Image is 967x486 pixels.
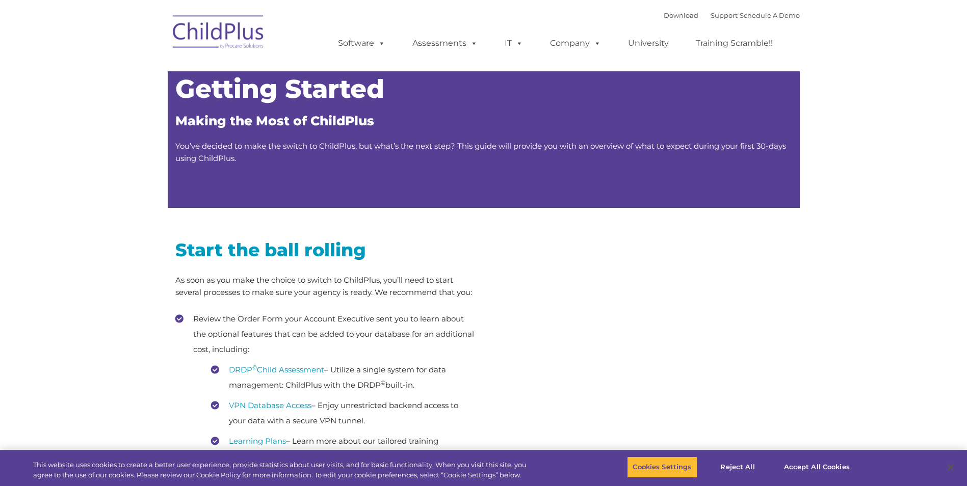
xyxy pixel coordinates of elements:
span: Getting Started [175,73,384,104]
a: Download [664,11,698,19]
a: Assessments [402,33,488,53]
a: University [618,33,679,53]
a: Training Scramble!! [686,33,783,53]
button: Accept All Cookies [778,456,855,478]
div: This website uses cookies to create a better user experience, provide statistics about user visit... [33,460,532,480]
p: As soon as you make the choice to switch to ChildPlus, you’ll need to start several processes to ... [175,274,476,299]
img: ChildPlus by Procare Solutions [168,8,270,59]
sup: © [252,364,257,371]
button: Close [939,456,962,478]
li: – Enjoy unrestricted backend access to your data with a secure VPN tunnel. [211,398,476,428]
a: VPN Database Access [229,400,311,410]
a: Schedule A Demo [740,11,800,19]
font: | [664,11,800,19]
a: Company [540,33,611,53]
span: You’ve decided to make the switch to ChildPlus, but what’s the next step? This guide will provide... [175,141,786,163]
a: Learning Plans [229,436,286,446]
li: – Utilize a single system for data management: ChildPlus with the DRDP built-in. [211,362,476,393]
a: IT [494,33,533,53]
button: Reject All [706,456,770,478]
a: Support [711,11,738,19]
h2: Start the ball rolling [175,238,476,261]
sup: © [381,379,385,386]
a: Software [328,33,396,53]
button: Cookies Settings [627,456,697,478]
a: DRDP©Child Assessment [229,365,324,374]
span: Making the Most of ChildPlus [175,113,374,128]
